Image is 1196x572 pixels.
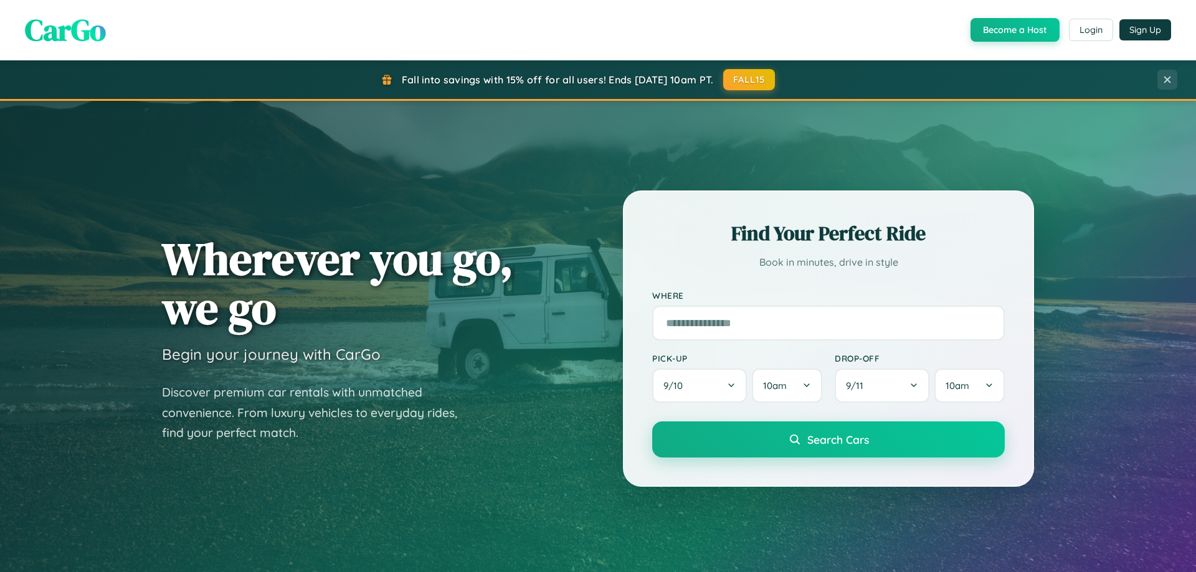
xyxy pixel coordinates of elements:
[652,368,747,403] button: 9/10
[971,18,1060,42] button: Become a Host
[25,9,106,50] span: CarGo
[652,290,1005,301] label: Where
[162,382,473,443] p: Discover premium car rentals with unmatched convenience. From luxury vehicles to everyday rides, ...
[835,353,1005,363] label: Drop-off
[652,220,1005,247] h2: Find Your Perfect Ride
[807,433,869,446] span: Search Cars
[652,353,822,363] label: Pick-up
[652,253,1005,271] p: Book in minutes, drive in style
[663,380,689,391] span: 9 / 10
[1069,19,1113,41] button: Login
[934,368,1005,403] button: 10am
[946,380,969,391] span: 10am
[846,380,870,391] span: 9 / 11
[162,345,381,363] h3: Begin your journey with CarGo
[723,69,776,90] button: FALL15
[652,421,1005,457] button: Search Cars
[752,368,822,403] button: 10am
[1119,19,1171,40] button: Sign Up
[835,368,929,403] button: 9/11
[763,380,787,391] span: 10am
[402,73,714,86] span: Fall into savings with 15% off for all users! Ends [DATE] 10am PT.
[162,234,513,332] h1: Wherever you go, we go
